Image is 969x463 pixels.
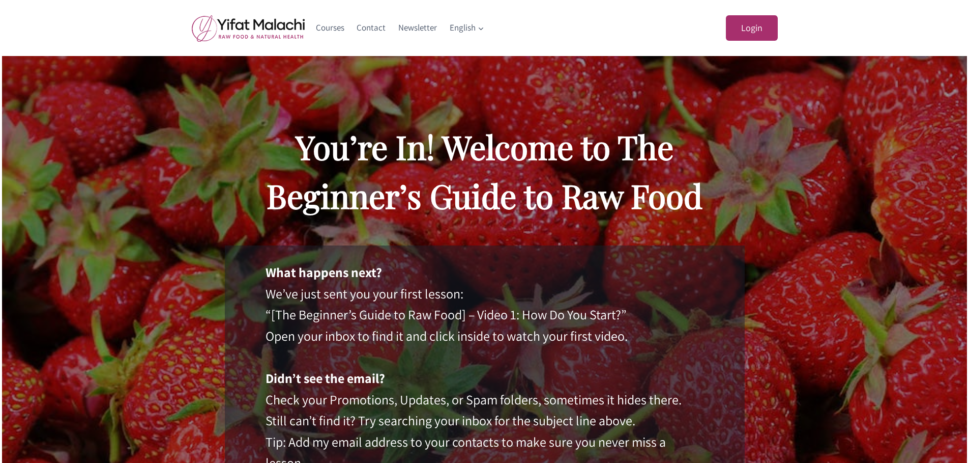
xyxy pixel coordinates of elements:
[726,15,778,41] a: Login
[266,263,382,281] strong: What happens next?
[350,16,392,40] a: Contact
[266,369,385,387] strong: Didn’t see the email?
[310,16,351,40] a: Courses
[192,15,305,42] img: yifat_logo41_en.png
[310,16,491,40] nav: Primary
[443,16,490,40] a: English
[450,21,484,35] span: English
[225,122,745,220] h2: You’re In! Welcome to The Beginner’s Guide to Raw Food
[392,16,444,40] a: Newsletter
